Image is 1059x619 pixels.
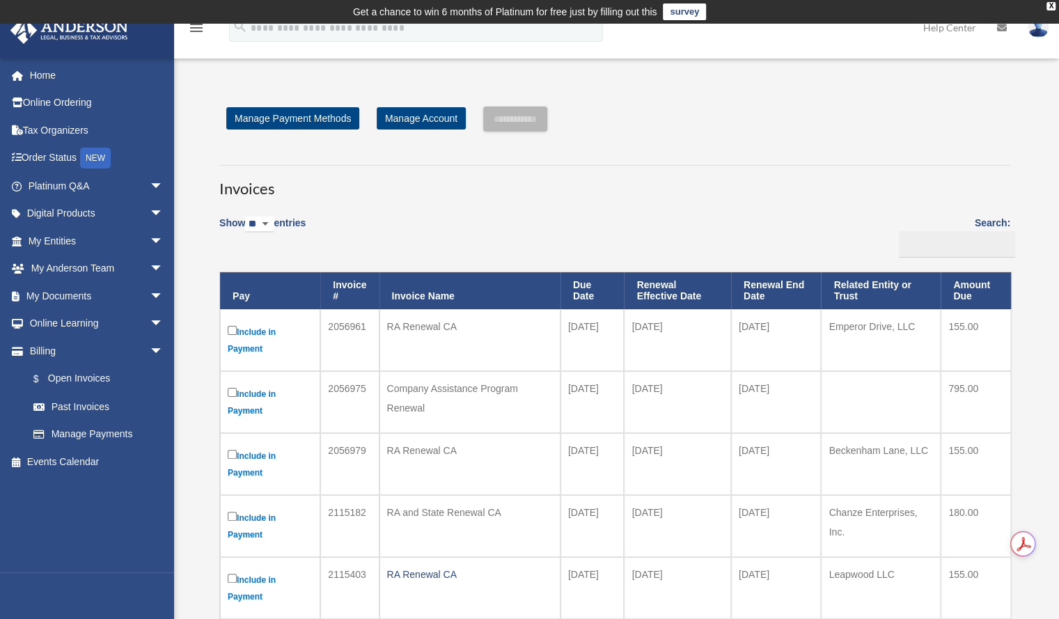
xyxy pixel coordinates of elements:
td: [DATE] [624,557,730,619]
div: Get a chance to win 6 months of Platinum for free just by filling out this [353,3,657,20]
td: 180.00 [941,495,1011,557]
td: Chanze Enterprises, Inc. [821,495,941,557]
a: Events Calendar [10,448,185,476]
a: Manage Payments [19,421,178,448]
input: Include in Payment [228,512,237,521]
a: My Documentsarrow_drop_down [10,282,185,310]
td: [DATE] [560,557,625,619]
span: arrow_drop_down [150,310,178,338]
input: Include in Payment [228,574,237,583]
a: survey [663,3,706,20]
div: RA and State Renewal CA [387,503,553,522]
i: menu [188,19,205,36]
label: Include in Payment [228,385,313,419]
label: Include in Payment [228,323,313,357]
td: [DATE] [624,371,730,433]
td: [DATE] [560,433,625,495]
span: arrow_drop_down [150,337,178,366]
span: arrow_drop_down [150,255,178,283]
td: 2115182 [320,495,379,557]
a: Platinum Q&Aarrow_drop_down [10,172,185,200]
td: [DATE] [731,495,822,557]
a: $Open Invoices [19,365,171,393]
span: arrow_drop_down [150,282,178,311]
span: $ [41,370,48,388]
a: Billingarrow_drop_down [10,337,178,365]
div: close [1046,2,1056,10]
a: menu [188,24,205,36]
td: Emperor Drive, LLC [821,309,941,371]
a: Past Invoices [19,393,178,421]
a: My Entitiesarrow_drop_down [10,227,185,255]
td: 155.00 [941,309,1011,371]
label: Search: [894,214,1010,258]
th: Renewal Effective Date: activate to sort column ascending [624,272,730,310]
i: search [233,19,248,34]
select: Showentries [245,217,274,233]
a: Manage Account [377,107,466,130]
div: Company Assistance Program Renewal [387,379,553,418]
div: NEW [80,148,111,169]
th: Renewal End Date: activate to sort column ascending [731,272,822,310]
td: [DATE] [624,433,730,495]
input: Include in Payment [228,388,237,397]
img: Anderson Advisors Platinum Portal [6,17,132,44]
a: Order StatusNEW [10,144,185,173]
th: Invoice Name: activate to sort column ascending [379,272,560,310]
a: Online Ordering [10,89,185,117]
input: Include in Payment [228,450,237,459]
td: [DATE] [731,371,822,433]
th: Invoice #: activate to sort column ascending [320,272,379,310]
td: 2056961 [320,309,379,371]
label: Include in Payment [228,447,313,481]
td: [DATE] [731,433,822,495]
a: Tax Organizers [10,116,185,144]
td: 2056979 [320,433,379,495]
td: 795.00 [941,371,1011,433]
label: Include in Payment [228,571,313,605]
a: Online Learningarrow_drop_down [10,310,185,338]
a: My Anderson Teamarrow_drop_down [10,255,185,283]
td: [DATE] [624,309,730,371]
img: User Pic [1028,17,1049,38]
td: [DATE] [731,309,822,371]
h3: Invoices [219,165,1010,200]
input: Include in Payment [228,326,237,335]
td: 155.00 [941,433,1011,495]
div: RA Renewal CA [387,565,553,584]
span: arrow_drop_down [150,227,178,256]
td: 2115403 [320,557,379,619]
td: Leapwood LLC [821,557,941,619]
a: Home [10,61,185,89]
td: [DATE] [731,557,822,619]
th: Amount Due: activate to sort column ascending [941,272,1011,310]
td: [DATE] [560,371,625,433]
td: [DATE] [624,495,730,557]
label: Show entries [219,214,306,246]
td: Beckenham Lane, LLC [821,433,941,495]
th: Related Entity or Trust: activate to sort column ascending [821,272,941,310]
a: Manage Payment Methods [226,107,359,130]
span: arrow_drop_down [150,200,178,228]
input: Search: [899,231,1015,258]
td: 2056975 [320,371,379,433]
th: Pay: activate to sort column descending [220,272,320,310]
div: RA Renewal CA [387,441,553,460]
div: RA Renewal CA [387,317,553,336]
td: [DATE] [560,309,625,371]
span: arrow_drop_down [150,172,178,201]
label: Include in Payment [228,509,313,543]
td: [DATE] [560,495,625,557]
a: Digital Productsarrow_drop_down [10,200,185,228]
th: Due Date: activate to sort column ascending [560,272,625,310]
